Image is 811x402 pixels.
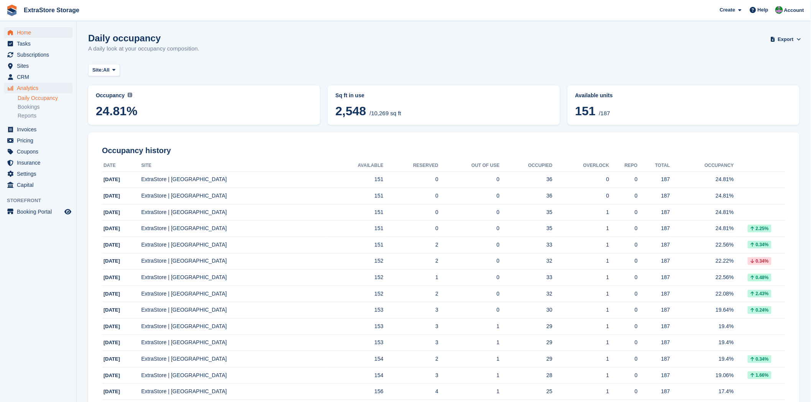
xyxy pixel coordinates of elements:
span: Settings [17,168,63,179]
td: 1 [438,351,500,368]
span: [DATE] [103,340,120,345]
td: 17.4% [670,384,734,400]
td: ExtraStore | [GEOGRAPHIC_DATA] [141,302,328,319]
div: 0 [609,387,638,395]
span: Coupons [17,146,63,157]
td: 22.22% [670,253,734,270]
div: 29 [500,322,553,330]
th: Total [638,160,670,172]
th: Overlock [553,160,609,172]
a: menu [4,157,72,168]
span: [DATE] [103,389,120,394]
td: 0 [384,172,438,188]
span: [DATE] [103,258,120,264]
a: menu [4,206,72,217]
div: 0 [609,257,638,265]
div: 0 [609,192,638,200]
div: 35 [500,208,553,216]
td: 187 [638,286,670,302]
p: A daily look at your occupancy composition. [88,44,199,53]
span: Invoices [17,124,63,135]
td: 19.06% [670,367,734,384]
span: Account [784,7,804,14]
div: 1 [553,224,609,232]
a: Bookings [18,103,72,111]
td: 156 [328,384,384,400]
span: Capital [17,180,63,190]
td: 151 [328,172,384,188]
td: ExtraStore | [GEOGRAPHIC_DATA] [141,335,328,351]
h1: Daily occupancy [88,33,199,43]
span: 151 [575,104,596,118]
td: ExtraStore | [GEOGRAPHIC_DATA] [141,253,328,270]
td: 187 [638,253,670,270]
td: 4 [384,384,438,400]
th: Out of Use [438,160,500,172]
div: 0 [609,224,638,232]
div: 0.24% [748,306,772,314]
td: ExtraStore | [GEOGRAPHIC_DATA] [141,221,328,237]
td: 187 [638,188,670,204]
a: menu [4,38,72,49]
span: [DATE] [103,373,120,378]
div: 0 [609,175,638,183]
span: [DATE] [103,275,120,280]
td: 2 [384,286,438,302]
span: [DATE] [103,324,120,329]
span: CRM [17,72,63,82]
td: 0 [384,221,438,237]
span: Subscriptions [17,49,63,60]
td: 0 [438,188,500,204]
td: 187 [638,302,670,319]
td: 187 [638,319,670,335]
td: 187 [638,270,670,286]
td: 0 [384,188,438,204]
span: Help [758,6,768,14]
td: 19.4% [670,351,734,368]
div: 0.34% [748,257,772,265]
div: 1 [553,208,609,216]
th: Repo [609,160,638,172]
div: 0 [609,273,638,281]
td: 0 [438,253,500,270]
td: ExtraStore | [GEOGRAPHIC_DATA] [141,270,328,286]
td: 2 [384,237,438,253]
a: menu [4,83,72,93]
span: Sq ft in use [335,92,364,98]
td: 24.81% [670,188,734,204]
th: Available [328,160,384,172]
span: Site: [92,66,103,74]
td: 0 [438,204,500,221]
div: 1 [553,338,609,346]
td: 0 [438,286,500,302]
div: 0 [609,355,638,363]
abbr: Current percentage of units occupied or overlocked [575,92,792,100]
th: Occupied [500,160,553,172]
td: ExtraStore | [GEOGRAPHIC_DATA] [141,286,328,302]
td: 0 [438,172,500,188]
td: 152 [328,286,384,302]
td: ExtraStore | [GEOGRAPHIC_DATA] [141,204,328,221]
div: 2.25% [748,225,772,232]
td: 0 [438,221,500,237]
div: 1.66% [748,371,772,379]
td: 1 [384,270,438,286]
div: 0 [609,371,638,379]
div: 29 [500,338,553,346]
td: 154 [328,367,384,384]
td: 19.4% [670,319,734,335]
span: Create [720,6,735,14]
td: 3 [384,335,438,351]
td: 0 [438,270,500,286]
td: 153 [328,335,384,351]
td: 19.4% [670,335,734,351]
a: Preview store [63,207,72,216]
span: Booking Portal [17,206,63,217]
div: 33 [500,241,553,249]
span: Sites [17,60,63,71]
td: 2 [384,351,438,368]
button: Export [772,33,800,46]
td: ExtraStore | [GEOGRAPHIC_DATA] [141,172,328,188]
td: 19.64% [670,302,734,319]
div: 1 [553,241,609,249]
